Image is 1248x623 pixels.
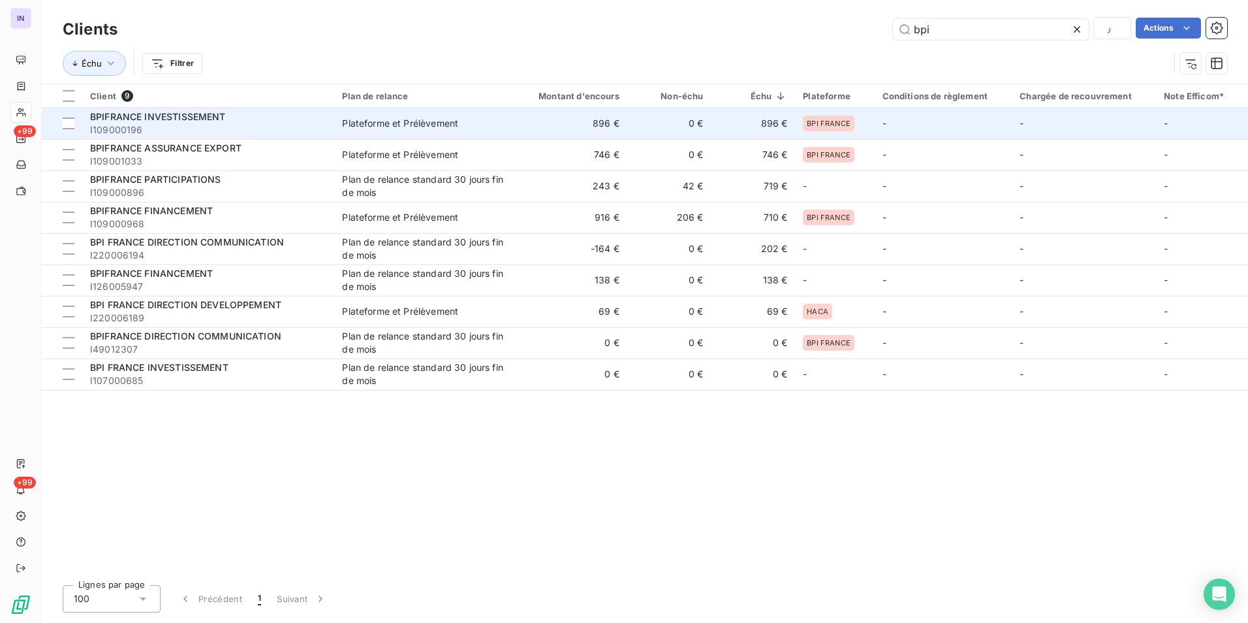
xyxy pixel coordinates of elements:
[807,339,850,347] span: BPI FRANCE
[1164,243,1168,254] span: -
[269,585,335,613] button: Suivant
[627,108,711,139] td: 0 €
[803,368,807,379] span: -
[882,180,886,191] span: -
[1020,243,1023,254] span: -
[1020,306,1023,317] span: -
[627,296,711,327] td: 0 €
[63,18,117,41] h3: Clients
[121,90,133,102] span: 9
[90,155,326,168] span: I109001033
[711,327,796,359] td: 0 €
[90,174,221,185] span: BPIFRANCE PARTICIPATIONS
[342,148,458,161] div: Plateforme et Prélèvement
[90,311,326,325] span: I220006189
[1164,368,1168,379] span: -
[514,170,627,202] td: 243 €
[514,139,627,170] td: 746 €
[807,308,828,315] span: HACA
[342,117,458,130] div: Plateforme et Prélèvement
[711,359,796,390] td: 0 €
[1164,274,1168,285] span: -
[90,299,281,310] span: BPI FRANCE DIRECTION DEVELOPPEMENT
[14,477,36,488] span: +99
[882,243,886,254] span: -
[514,327,627,359] td: 0 €
[90,268,213,279] span: BPIFRANCE FINANCEMENT
[711,264,796,296] td: 138 €
[1020,337,1023,348] span: -
[90,236,284,248] span: BPI FRANCE DIRECTION COMMUNICATION
[1164,306,1168,317] span: -
[514,264,627,296] td: 138 €
[1164,337,1168,348] span: -
[90,205,213,216] span: BPIFRANCE FINANCEMENT
[342,330,505,356] div: Plan de relance standard 30 jours fin de mois
[803,243,807,254] span: -
[1164,212,1168,223] span: -
[90,330,281,342] span: BPIFRANCE DIRECTION COMMUNICATION
[882,368,886,379] span: -
[803,180,807,191] span: -
[90,217,326,231] span: I109000968
[90,362,228,373] span: BPI FRANCE INVESTISSEMENT
[90,111,226,122] span: BPIFRANCE INVESTISSEMENT
[514,108,627,139] td: 896 €
[711,296,796,327] td: 69 €
[807,120,850,127] span: BPI FRANCE
[627,202,711,233] td: 206 €
[342,173,505,199] div: Plan de relance standard 30 jours fin de mois
[882,149,886,160] span: -
[882,91,1005,101] div: Conditions de règlement
[82,58,102,69] span: Échu
[74,592,89,605] span: 100
[90,186,326,199] span: I109000896
[258,592,261,605] span: 1
[803,274,807,285] span: -
[1020,180,1023,191] span: -
[1164,91,1240,101] div: Note Efficom*
[142,53,202,74] button: Filtrer
[1020,149,1023,160] span: -
[882,212,886,223] span: -
[514,296,627,327] td: 69 €
[807,214,850,221] span: BPI FRANCE
[514,359,627,390] td: 0 €
[90,249,326,262] span: I220006194
[514,202,627,233] td: 916 €
[882,306,886,317] span: -
[1164,149,1168,160] span: -
[1020,118,1023,129] span: -
[90,280,326,293] span: I126005947
[342,267,505,293] div: Plan de relance standard 30 jours fin de mois
[1020,368,1023,379] span: -
[171,585,250,613] button: Précédent
[627,233,711,264] td: 0 €
[90,374,326,387] span: I107000685
[882,118,886,129] span: -
[1164,118,1168,129] span: -
[627,359,711,390] td: 0 €
[342,236,505,262] div: Plan de relance standard 30 jours fin de mois
[1204,579,1235,610] div: Open Intercom Messenger
[711,233,796,264] td: 202 €
[1164,180,1168,191] span: -
[90,142,242,153] span: BPIFRANCE ASSURANCE EXPORT
[882,274,886,285] span: -
[90,91,116,101] span: Client
[635,91,704,101] div: Non-échu
[882,337,886,348] span: -
[522,91,619,101] div: Montant d'encours
[90,123,326,136] span: I109000196
[711,202,796,233] td: 710 €
[1136,18,1201,39] button: Actions
[10,8,31,29] div: IN
[803,91,866,101] div: Plateforme
[711,139,796,170] td: 746 €
[627,170,711,202] td: 42 €
[711,108,796,139] td: 896 €
[90,343,326,356] span: I49012307
[342,361,505,387] div: Plan de relance standard 30 jours fin de mois
[342,305,458,318] div: Plateforme et Prélèvement
[719,91,788,101] div: Échu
